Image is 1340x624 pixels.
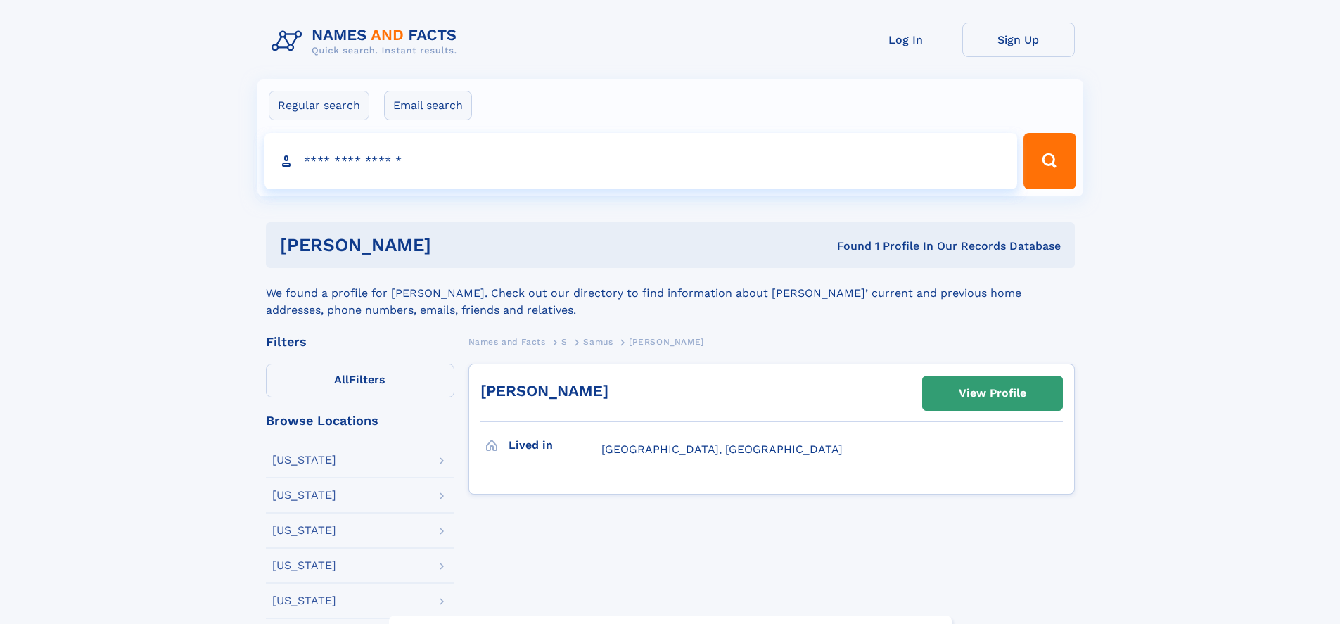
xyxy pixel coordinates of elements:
[583,333,613,350] a: Samus
[266,414,454,427] div: Browse Locations
[480,382,608,400] a: [PERSON_NAME]
[269,91,369,120] label: Regular search
[266,23,468,61] img: Logo Names and Facts
[266,364,454,397] label: Filters
[509,433,601,457] h3: Lived in
[272,454,336,466] div: [US_STATE]
[468,333,546,350] a: Names and Facts
[629,337,704,347] span: [PERSON_NAME]
[272,595,336,606] div: [US_STATE]
[601,442,843,456] span: [GEOGRAPHIC_DATA], [GEOGRAPHIC_DATA]
[1023,133,1076,189] button: Search Button
[583,337,613,347] span: Samus
[264,133,1018,189] input: search input
[384,91,472,120] label: Email search
[634,238,1061,254] div: Found 1 Profile In Our Records Database
[272,490,336,501] div: [US_STATE]
[266,336,454,348] div: Filters
[334,373,349,386] span: All
[272,560,336,571] div: [US_STATE]
[962,23,1075,57] a: Sign Up
[959,377,1026,409] div: View Profile
[850,23,962,57] a: Log In
[561,333,568,350] a: S
[272,525,336,536] div: [US_STATE]
[561,337,568,347] span: S
[266,268,1075,319] div: We found a profile for [PERSON_NAME]. Check out our directory to find information about [PERSON_N...
[923,376,1062,410] a: View Profile
[280,236,634,254] h1: [PERSON_NAME]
